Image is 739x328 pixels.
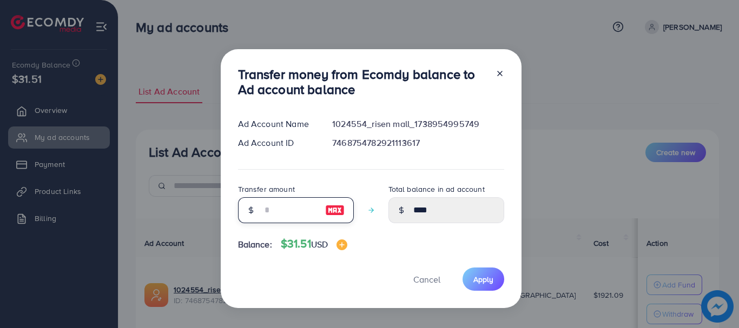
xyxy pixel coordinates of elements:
[311,238,328,250] span: USD
[336,239,347,250] img: image
[388,184,485,195] label: Total balance in ad account
[413,273,440,285] span: Cancel
[325,204,345,217] img: image
[229,118,324,130] div: Ad Account Name
[324,118,512,130] div: 1024554_risen mall_1738954995749
[238,66,487,98] h3: Transfer money from Ecomdy balance to Ad account balance
[324,137,512,149] div: 7468754782921113617
[281,237,347,251] h4: $31.51
[463,267,504,291] button: Apply
[229,137,324,149] div: Ad Account ID
[473,274,493,285] span: Apply
[400,267,454,291] button: Cancel
[238,184,295,195] label: Transfer amount
[238,238,272,251] span: Balance:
